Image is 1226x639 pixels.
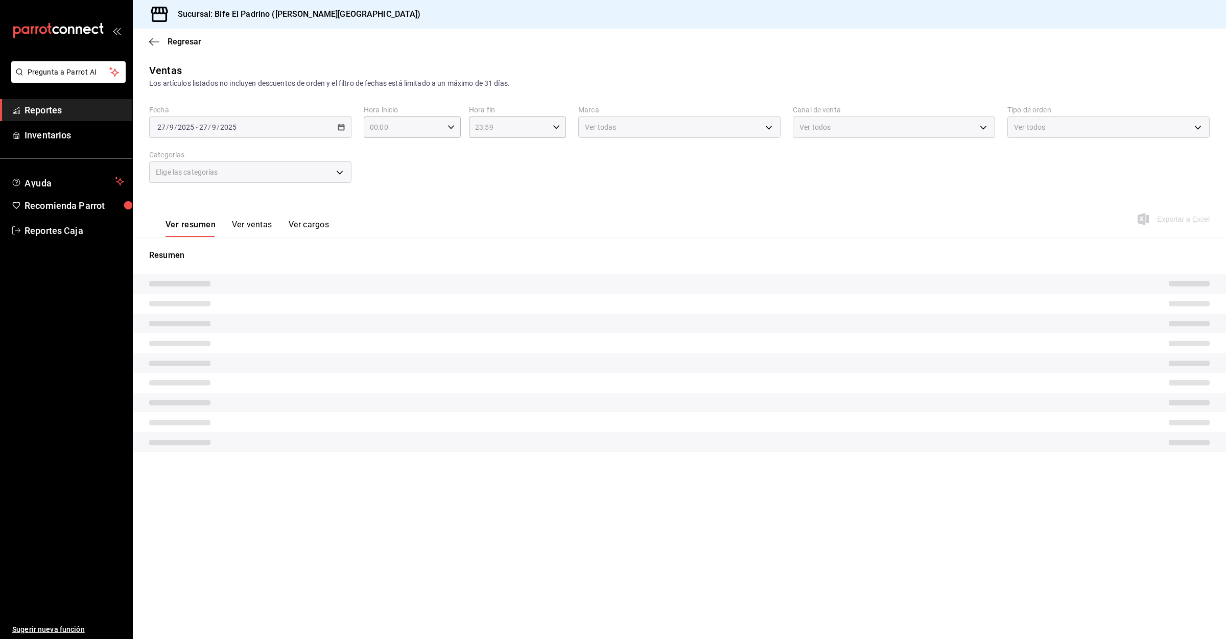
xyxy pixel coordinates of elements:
[177,123,195,131] input: ----
[364,106,461,113] label: Hora inicio
[149,106,351,113] label: Fecha
[166,220,329,237] div: navigation tabs
[168,37,201,46] span: Regresar
[289,220,329,237] button: Ver cargos
[220,123,237,131] input: ----
[149,63,182,78] div: Ventas
[217,123,220,131] span: /
[170,8,421,20] h3: Sucursal: Bife El Padrino ([PERSON_NAME][GEOGRAPHIC_DATA])
[25,199,124,212] span: Recomienda Parrot
[199,123,208,131] input: --
[1007,106,1210,113] label: Tipo de orden
[149,78,1210,89] div: Los artículos listados no incluyen descuentos de orden y el filtro de fechas está limitado a un m...
[25,175,111,187] span: Ayuda
[196,123,198,131] span: -
[166,123,169,131] span: /
[25,103,124,117] span: Reportes
[156,167,218,177] span: Elige las categorías
[112,27,121,35] button: open_drawer_menu
[169,123,174,131] input: --
[793,106,995,113] label: Canal de venta
[11,61,126,83] button: Pregunta a Parrot AI
[232,220,272,237] button: Ver ventas
[174,123,177,131] span: /
[12,624,124,635] span: Sugerir nueva función
[578,106,781,113] label: Marca
[211,123,217,131] input: --
[208,123,211,131] span: /
[28,67,110,78] span: Pregunta a Parrot AI
[469,106,566,113] label: Hora fin
[799,122,831,132] span: Ver todos
[157,123,166,131] input: --
[149,37,201,46] button: Regresar
[166,220,216,237] button: Ver resumen
[25,224,124,238] span: Reportes Caja
[149,151,351,158] label: Categorías
[7,74,126,85] a: Pregunta a Parrot AI
[149,249,1210,262] p: Resumen
[1014,122,1045,132] span: Ver todos
[585,122,616,132] span: Ver todas
[25,128,124,142] span: Inventarios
